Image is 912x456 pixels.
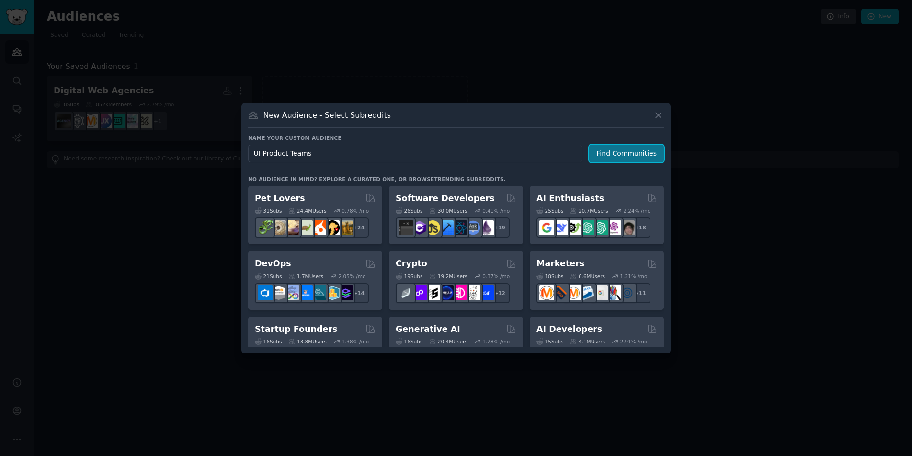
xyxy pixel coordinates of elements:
img: leopardgeckos [285,220,299,235]
div: + 14 [349,283,369,303]
div: + 18 [630,217,650,238]
div: 20.7M Users [570,207,608,214]
div: 16 Sub s [396,338,422,345]
div: 1.38 % /mo [342,338,369,345]
input: Pick a short name, like "Digital Marketers" or "Movie-Goers" [248,145,582,162]
div: 25 Sub s [536,207,563,214]
img: AskComputerScience [466,220,480,235]
img: Docker_DevOps [285,285,299,300]
img: herpetology [258,220,273,235]
div: 21 Sub s [255,273,282,280]
div: 2.05 % /mo [339,273,366,280]
img: reactnative [452,220,467,235]
img: AItoolsCatalog [566,220,581,235]
img: OpenAIDev [606,220,621,235]
img: aws_cdk [325,285,340,300]
img: 0xPolygon [412,285,427,300]
img: csharp [412,220,427,235]
div: 2.24 % /mo [623,207,650,214]
div: 4.1M Users [570,338,605,345]
img: ArtificalIntelligence [620,220,635,235]
img: AskMarketing [566,285,581,300]
div: 2.91 % /mo [620,338,648,345]
div: 0.37 % /mo [482,273,510,280]
img: elixir [479,220,494,235]
div: 0.41 % /mo [482,207,510,214]
div: 16 Sub s [255,338,282,345]
img: learnjavascript [425,220,440,235]
div: 1.7M Users [288,273,323,280]
div: 6.6M Users [570,273,605,280]
img: googleads [593,285,608,300]
img: platformengineering [311,285,326,300]
div: + 11 [630,283,650,303]
h2: Startup Founders [255,323,337,335]
img: PlatformEngineers [338,285,353,300]
img: chatgpt_promptDesign [580,220,594,235]
a: trending subreddits [434,176,503,182]
div: + 19 [490,217,510,238]
img: bigseo [553,285,568,300]
img: PetAdvice [325,220,340,235]
div: 24.4M Users [288,207,326,214]
img: ethfinance [399,285,413,300]
img: dogbreed [338,220,353,235]
div: 1.21 % /mo [620,273,648,280]
h2: Pet Lovers [255,193,305,205]
img: ethstaker [425,285,440,300]
h2: Generative AI [396,323,460,335]
h2: AI Enthusiasts [536,193,604,205]
img: DeepSeek [553,220,568,235]
img: chatgpt_prompts_ [593,220,608,235]
button: Find Communities [589,145,664,162]
img: cockatiel [311,220,326,235]
div: 13.8M Users [288,338,326,345]
img: turtle [298,220,313,235]
img: software [399,220,413,235]
div: + 24 [349,217,369,238]
h3: Name your custom audience [248,135,664,141]
img: CryptoNews [466,285,480,300]
div: 26 Sub s [396,207,422,214]
img: azuredevops [258,285,273,300]
div: 30.0M Users [429,207,467,214]
img: DevOpsLinks [298,285,313,300]
div: 15 Sub s [536,338,563,345]
div: No audience in mind? Explore a curated one, or browse . [248,176,506,182]
img: web3 [439,285,454,300]
img: defiblockchain [452,285,467,300]
div: 20.4M Users [429,338,467,345]
h2: AI Developers [536,323,602,335]
h2: Marketers [536,258,584,270]
img: Emailmarketing [580,285,594,300]
h2: DevOps [255,258,291,270]
img: iOSProgramming [439,220,454,235]
div: 19.2M Users [429,273,467,280]
img: ballpython [271,220,286,235]
div: 19 Sub s [396,273,422,280]
img: GoogleGeminiAI [539,220,554,235]
div: 1.28 % /mo [482,338,510,345]
img: defi_ [479,285,494,300]
h3: New Audience - Select Subreddits [263,110,391,120]
h2: Software Developers [396,193,494,205]
img: content_marketing [539,285,554,300]
h2: Crypto [396,258,427,270]
img: OnlineMarketing [620,285,635,300]
div: 31 Sub s [255,207,282,214]
div: 18 Sub s [536,273,563,280]
div: + 12 [490,283,510,303]
img: MarketingResearch [606,285,621,300]
div: 0.78 % /mo [342,207,369,214]
img: AWS_Certified_Experts [271,285,286,300]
